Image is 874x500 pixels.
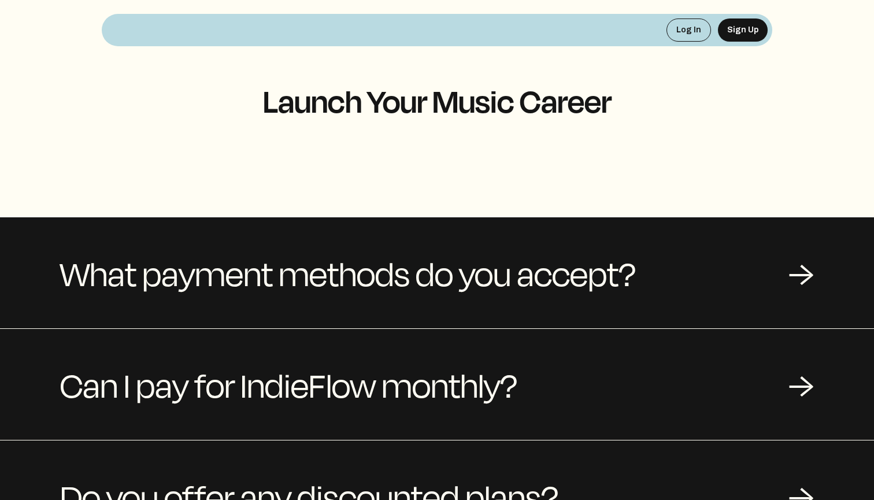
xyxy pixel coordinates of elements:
[102,83,772,118] h1: Launch Your Music Career
[60,245,636,301] span: What payment methods do you accept?
[788,255,814,290] div: →
[788,367,814,402] div: →
[666,18,711,42] button: Log In
[718,18,768,42] button: Sign Up
[60,357,517,412] span: Can I pay for IndieFlow monthly?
